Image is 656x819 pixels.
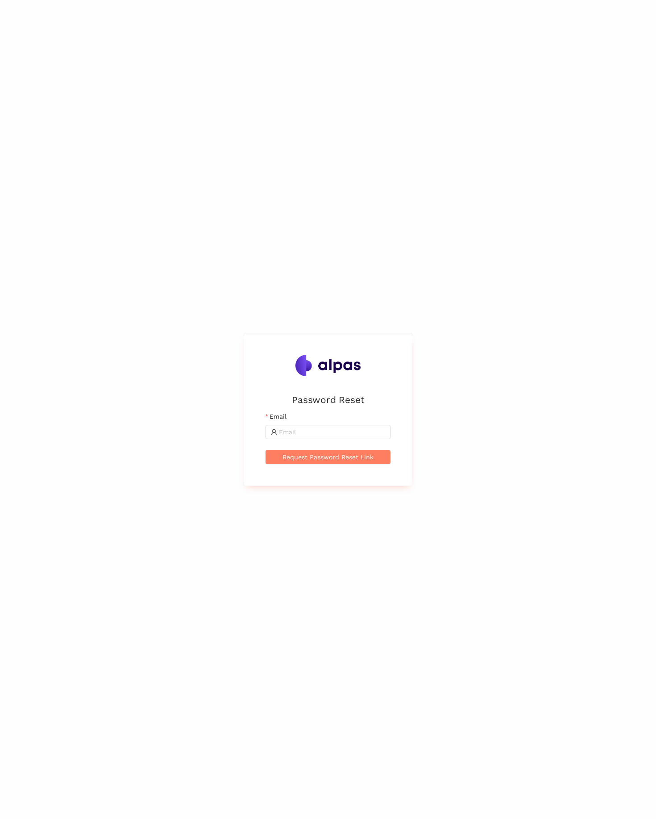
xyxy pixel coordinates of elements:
[271,429,277,435] span: user
[282,452,374,462] span: Request Password Reset Link
[266,392,390,407] h2: Password Reset
[279,427,385,437] input: Email
[266,450,390,464] button: Request Password Reset Link
[266,412,286,421] label: Email
[295,355,361,376] img: Alpas.ai Logo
